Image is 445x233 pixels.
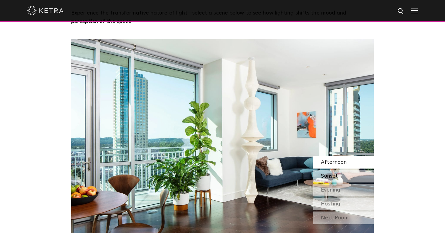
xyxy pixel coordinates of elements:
div: Next Room [313,212,374,224]
span: Sunset [321,173,338,179]
img: search icon [397,8,405,15]
span: Evening [321,187,340,193]
img: Hamburger%20Nav.svg [411,8,418,13]
img: ketra-logo-2019-white [27,6,64,15]
span: Hosting [321,201,340,207]
span: Afternoon [321,159,347,165]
